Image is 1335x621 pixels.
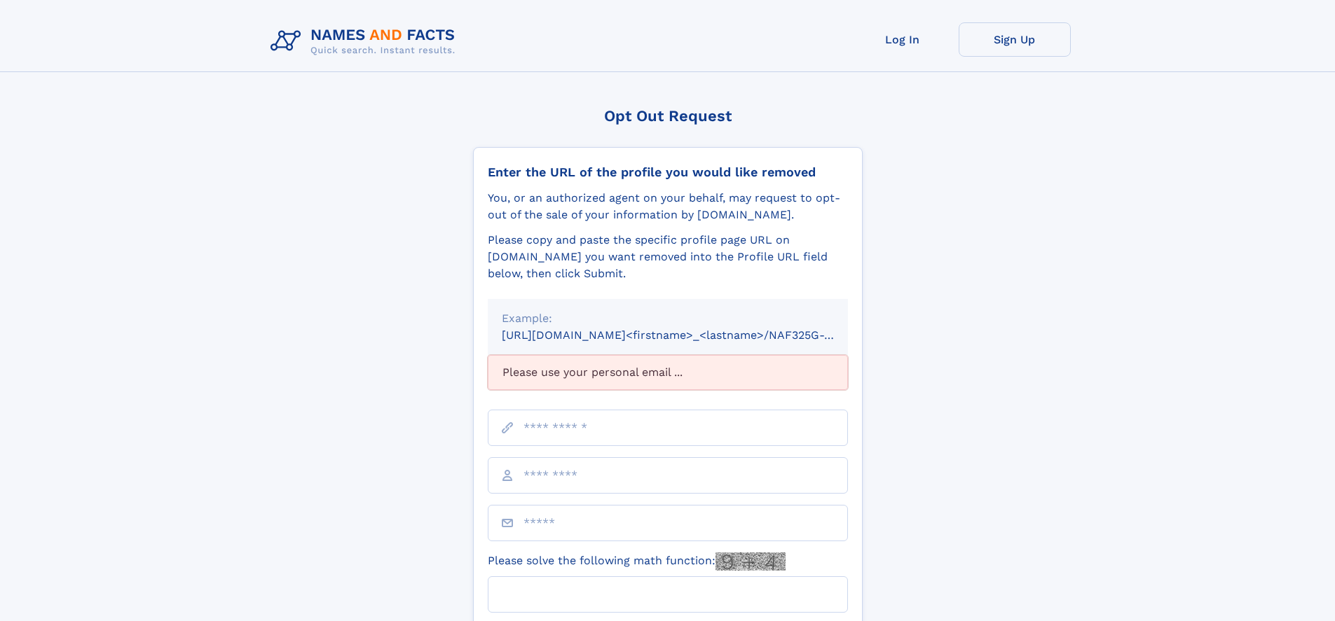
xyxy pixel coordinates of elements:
small: [URL][DOMAIN_NAME]<firstname>_<lastname>/NAF325G-xxxxxxxx [502,328,875,342]
a: Sign Up [959,22,1071,57]
div: Example: [502,310,834,327]
label: Please solve the following math function: [488,552,786,571]
div: Please use your personal email ... [488,355,848,390]
div: Enter the URL of the profile you would like removed [488,165,848,180]
a: Log In [847,22,959,57]
img: Logo Names and Facts [265,22,467,60]
div: You, or an authorized agent on your behalf, may request to opt-out of the sale of your informatio... [488,190,848,223]
div: Opt Out Request [473,107,863,125]
div: Please copy and paste the specific profile page URL on [DOMAIN_NAME] you want removed into the Pr... [488,232,848,282]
